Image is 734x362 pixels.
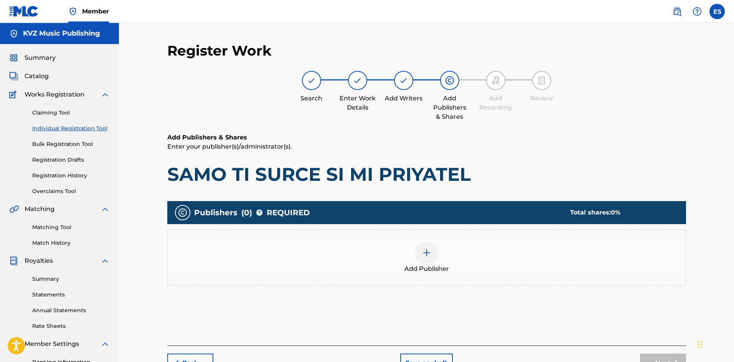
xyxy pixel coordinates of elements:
[68,7,78,16] img: Top Rightsholder
[32,172,110,180] a: Registration History
[25,205,54,214] span: Matching
[23,29,100,38] h5: KVZ Music Publishing
[477,94,515,112] div: Add Recording
[307,76,316,85] img: step indicator icon for Search
[9,256,18,265] img: Royalties
[167,133,686,142] h6: Add Publishers & Shares
[570,208,671,217] div: Total shares:
[25,53,56,62] span: Summary
[32,187,110,195] a: Overclaims Tool
[9,6,39,17] img: MLC Logo
[32,156,110,164] a: Registration Drafts
[696,325,734,362] div: Джаджи за чат
[25,256,53,265] span: Royalties
[353,76,362,85] img: step indicator icon for Enter Work Details
[693,7,702,16] img: help
[9,72,18,81] img: Catalog
[696,325,734,362] iframe: Chat Widget
[25,72,49,81] span: Catalog
[422,248,431,257] img: add
[82,7,109,16] span: Member
[32,124,110,133] a: Individual Registration Tool
[673,7,682,16] img: search
[25,339,79,349] span: Member Settings
[32,223,110,231] a: Matching Tool
[101,256,110,265] img: expand
[32,109,110,117] a: Claiming Tool
[167,163,686,186] h1: SAMO TI SURCE SI MI PRIYATEL
[101,90,110,99] img: expand
[101,205,110,214] img: expand
[167,142,686,151] p: Enter your publisher(s)/administrator(s).
[32,275,110,283] a: Summary
[32,291,110,299] a: Statements
[167,42,272,59] h2: Register Work
[9,53,18,62] img: Summary
[338,94,377,112] div: Enter Work Details
[267,207,310,218] span: REQUIRED
[9,29,18,38] img: Accounts
[399,76,408,85] img: step indicator icon for Add Writers
[709,4,725,19] div: User Menu
[256,210,262,216] span: ?
[670,4,685,19] a: Public Search
[404,264,449,274] span: Add Publisher
[611,209,620,216] span: 0 %
[194,207,238,218] span: Publishers
[32,239,110,247] a: Match History
[9,90,19,99] img: Works Registration
[537,76,546,85] img: step indicator icon for Review
[384,94,423,103] div: Add Writers
[445,76,454,85] img: step indicator icon for Add Publishers & Shares
[491,76,500,85] img: step indicator icon for Add Recording
[25,90,84,99] span: Works Registration
[241,207,252,218] span: ( 0 )
[713,240,734,302] iframe: Resource Center
[292,94,331,103] div: Search
[32,306,110,314] a: Annual Statements
[431,94,469,121] div: Add Publishers & Shares
[9,72,49,81] a: CatalogCatalog
[9,205,19,214] img: Matching
[523,94,561,103] div: Review
[32,140,110,148] a: Bulk Registration Tool
[9,339,18,349] img: Member Settings
[689,4,705,19] div: Help
[32,322,110,330] a: Rate Sheets
[178,208,187,217] img: publishers
[9,53,56,62] a: SummarySummary
[698,333,703,356] div: Плъзни
[101,339,110,349] img: expand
